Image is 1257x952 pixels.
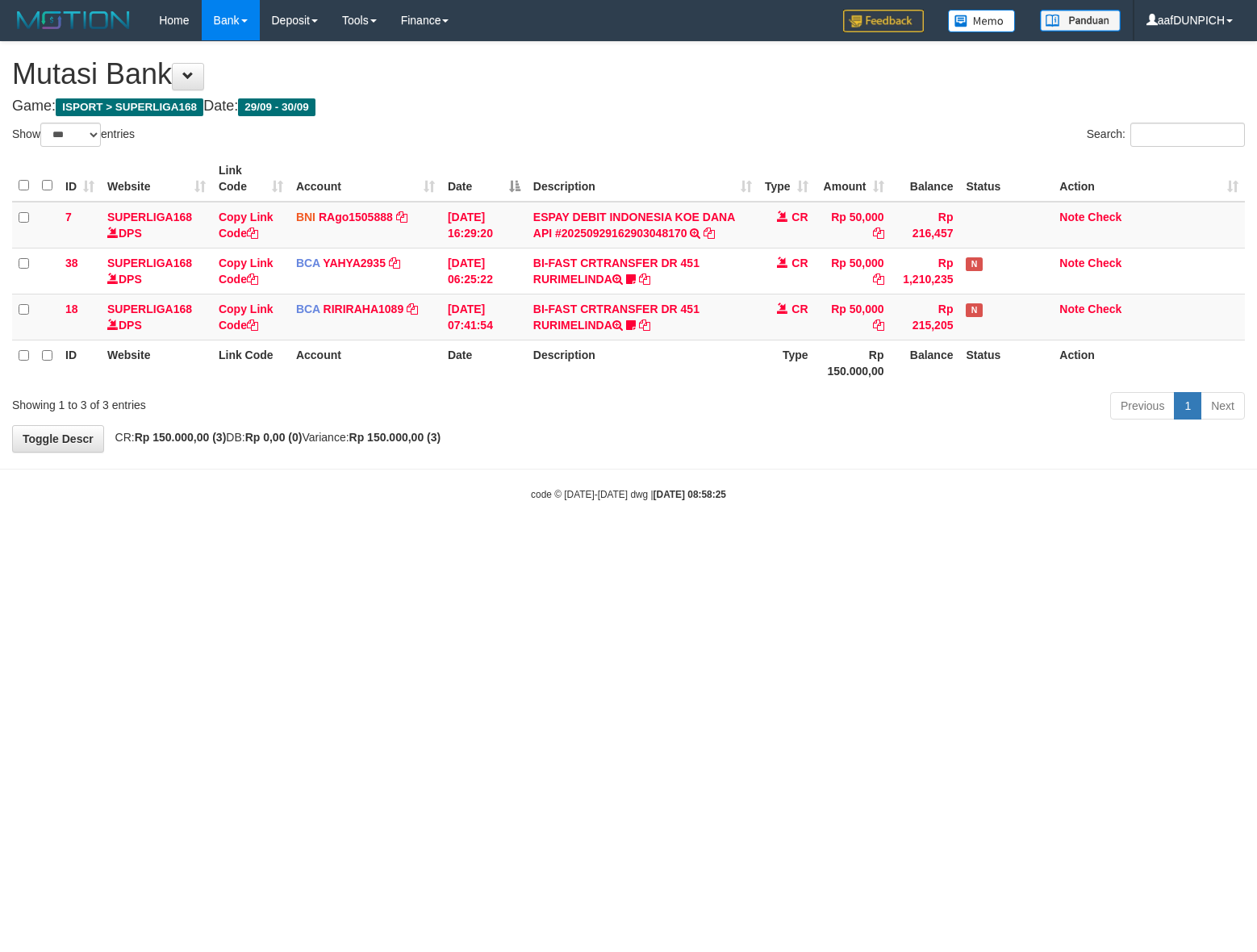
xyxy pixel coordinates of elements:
span: CR: DB: Variance: [107,431,441,444]
span: CR [791,303,808,315]
th: Link Code: activate to sort column ascending [212,156,290,202]
a: Note [1059,303,1084,315]
span: ISPORT > SUPERLIGA168 [56,98,203,116]
label: Show entries [12,123,135,147]
th: Account: activate to sort column ascending [290,156,441,202]
th: Balance [891,340,960,386]
span: BCA [296,303,320,315]
h4: Game: Date: [12,98,1245,115]
td: Rp 216,457 [891,202,960,248]
a: RIRIRAHA1089 [324,303,404,315]
strong: Rp 150.000,00 (3) [349,431,441,444]
td: [DATE] 16:29:20 [441,202,527,248]
th: Type: activate to sort column ascending [758,156,815,202]
a: Copy Link Code [219,211,274,240]
a: Copy Link Code [219,257,274,286]
a: YAHYA2935 [323,257,386,269]
td: BI-FAST CRTRANSFER DR 451 RURIMELINDA [527,248,758,294]
td: DPS [101,294,212,340]
label: Search: [1087,123,1245,147]
span: BNI [296,211,315,223]
span: CR [791,211,808,223]
a: Check [1088,257,1121,269]
span: 7 [65,211,72,223]
td: Rp 50,000 [815,248,891,294]
a: Copy ESPAY DEBIT INDONESIA KOE DANA API #20250929162903048170 to clipboard [704,227,715,240]
a: Next [1201,392,1245,420]
a: SUPERLIGA168 [107,257,192,269]
a: Note [1059,257,1084,269]
th: Description [527,340,758,386]
img: MOTION_logo.png [12,8,135,32]
span: 18 [65,303,78,315]
a: Copy Link Code [219,303,274,332]
strong: Rp 0,00 (0) [245,431,303,444]
th: Rp 150.000,00 [815,340,891,386]
a: Copy BI-FAST CRTRANSFER DR 451 RURIMELINDA to clipboard [639,273,650,286]
span: Has Note [966,303,982,317]
th: Link Code [212,340,290,386]
a: Copy RAgo1505888 to clipboard [396,211,407,223]
small: code © [DATE]-[DATE] dwg | [531,489,726,500]
th: Account [290,340,441,386]
a: Copy Rp 50,000 to clipboard [873,319,884,332]
div: Showing 1 to 3 of 3 entries [12,390,512,413]
a: Check [1088,211,1121,223]
th: Action [1053,340,1245,386]
a: Copy Rp 50,000 to clipboard [873,227,884,240]
img: Feedback.jpg [843,10,924,32]
td: BI-FAST CRTRANSFER DR 451 RURIMELINDA [527,294,758,340]
th: ID: activate to sort column ascending [59,156,101,202]
th: Status [959,340,1053,386]
a: ESPAY DEBIT INDONESIA KOE DANA API #20250929162903048170 [533,211,735,240]
a: Copy YAHYA2935 to clipboard [389,257,400,269]
th: Status [959,156,1053,202]
input: Search: [1130,123,1245,147]
td: [DATE] 06:25:22 [441,248,527,294]
a: Copy RIRIRAHA1089 to clipboard [407,303,418,315]
td: [DATE] 07:41:54 [441,294,527,340]
th: Balance [891,156,960,202]
th: Website: activate to sort column ascending [101,156,212,202]
th: ID [59,340,101,386]
td: DPS [101,248,212,294]
a: Check [1088,303,1121,315]
img: panduan.png [1040,10,1121,31]
td: Rp 50,000 [815,202,891,248]
a: SUPERLIGA168 [107,303,192,315]
th: Description: activate to sort column ascending [527,156,758,202]
select: Showentries [40,123,101,147]
h1: Mutasi Bank [12,58,1245,90]
th: Amount: activate to sort column ascending [815,156,891,202]
a: Toggle Descr [12,425,104,453]
td: Rp 50,000 [815,294,891,340]
th: Type [758,340,815,386]
td: Rp 215,205 [891,294,960,340]
a: Previous [1110,392,1175,420]
strong: Rp 150.000,00 (3) [135,431,227,444]
a: Copy BI-FAST CRTRANSFER DR 451 RURIMELINDA to clipboard [639,319,650,332]
span: CR [791,257,808,269]
td: Rp 1,210,235 [891,248,960,294]
a: Copy Rp 50,000 to clipboard [873,273,884,286]
td: DPS [101,202,212,248]
img: Button%20Memo.svg [948,10,1016,32]
a: 1 [1174,392,1201,420]
th: Date [441,340,527,386]
th: Action: activate to sort column ascending [1053,156,1245,202]
span: 29/09 - 30/09 [238,98,315,116]
th: Date: activate to sort column descending [441,156,527,202]
span: Has Note [966,257,982,271]
span: BCA [296,257,320,269]
span: 38 [65,257,78,269]
a: Note [1059,211,1084,223]
strong: [DATE] 08:58:25 [654,489,726,500]
a: RAgo1505888 [319,211,393,223]
a: SUPERLIGA168 [107,211,192,223]
th: Website [101,340,212,386]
